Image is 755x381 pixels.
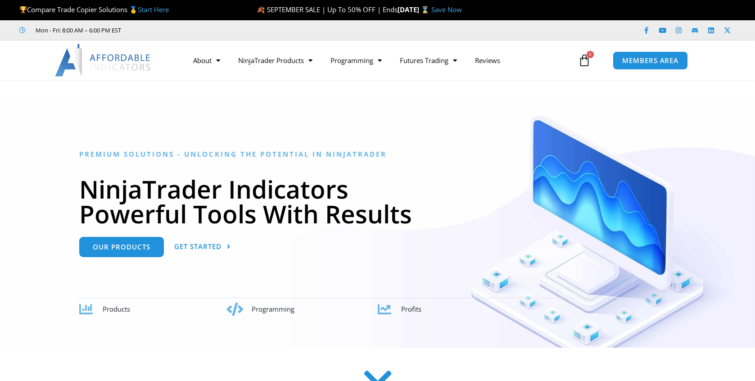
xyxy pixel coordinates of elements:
[613,51,688,70] a: MEMBERS AREA
[138,5,169,14] a: Start Here
[79,237,164,257] a: Our Products
[174,237,231,257] a: Get Started
[79,177,676,226] h1: NinjaTrader Indicators Powerful Tools With Results
[184,50,229,71] a: About
[622,57,678,64] span: MEMBERS AREA
[134,26,269,35] iframe: Customer reviews powered by Trustpilot
[93,244,150,250] span: Our Products
[55,44,152,77] img: LogoAI | Affordable Indicators – NinjaTrader
[431,5,462,14] a: Save Now
[184,50,576,71] nav: Menu
[401,304,421,313] span: Profits
[229,50,321,71] a: NinjaTrader Products
[398,5,431,14] strong: [DATE] ⌛
[252,304,294,313] span: Programming
[174,243,222,250] span: Get Started
[79,150,676,159] h6: Premium Solutions - Unlocking the Potential in NinjaTrader
[466,50,509,71] a: Reviews
[587,51,594,58] span: 0
[103,304,130,313] span: Products
[321,50,391,71] a: Programming
[19,5,169,14] span: Compare Trade Copier Solutions 🥇
[20,6,27,13] img: 🏆
[391,50,466,71] a: Futures Trading
[257,5,398,14] span: 🍂 SEPTEMBER SALE | Up To 50% OFF | Ends
[33,25,121,36] span: Mon - Fri: 8:00 AM – 6:00 PM EST
[565,47,604,73] a: 0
